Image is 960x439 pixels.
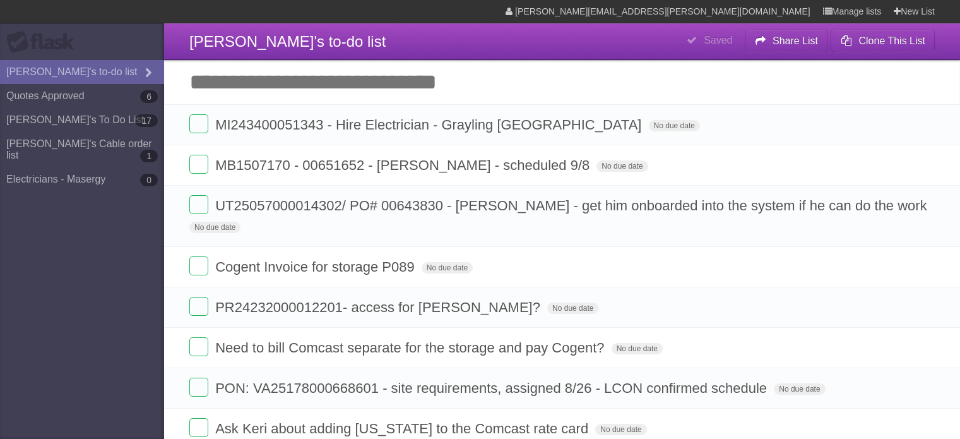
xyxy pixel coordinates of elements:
span: Need to bill Comcast separate for the storage and pay Cogent? [215,340,607,356]
b: 0 [140,174,158,186]
b: 1 [140,150,158,162]
button: Share List [745,30,828,52]
span: Ask Keri about adding [US_STATE] to the Comcast rate card [215,421,591,436]
div: Flask [6,31,82,54]
label: Done [189,256,208,275]
b: 17 [135,114,158,127]
label: Done [189,155,208,174]
b: Saved [704,35,732,45]
label: Done [189,114,208,133]
span: UT25057000014302/ PO# 00643830 - [PERSON_NAME] - get him onboarded into the system if he can do t... [215,198,930,213]
label: Done [189,418,208,437]
label: Done [189,378,208,397]
span: No due date [189,222,240,233]
label: Done [189,337,208,356]
button: Clone This List [831,30,935,52]
span: [PERSON_NAME]'s to-do list [189,33,386,50]
span: No due date [612,343,663,354]
span: No due date [422,262,473,274]
label: Done [189,195,208,214]
span: No due date [596,160,648,172]
span: PON: VA25178000668601 - site requirements, assigned 8/26 - LCON confirmed schedule [215,380,770,396]
span: MB1507170 - 00651652 - [PERSON_NAME] - scheduled 9/8 [215,157,593,173]
span: MI243400051343 - Hire Electrician - Grayling [GEOGRAPHIC_DATA] [215,117,644,133]
span: Cogent Invoice for storage P089 [215,259,418,275]
span: No due date [595,424,646,435]
label: Done [189,297,208,316]
b: Clone This List [858,35,925,46]
span: No due date [774,383,825,395]
span: No due date [547,303,598,314]
b: 6 [140,90,158,103]
span: No due date [649,120,700,131]
b: Share List [773,35,818,46]
span: PR24232000012201- access for [PERSON_NAME]? [215,299,543,315]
